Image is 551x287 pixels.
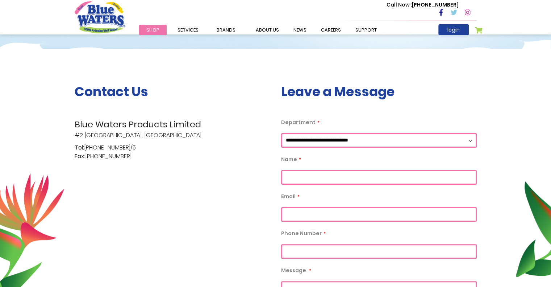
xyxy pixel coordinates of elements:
[217,26,235,33] span: Brands
[281,267,306,274] span: Message
[281,156,297,163] span: Name
[75,118,270,140] p: #2 [GEOGRAPHIC_DATA], [GEOGRAPHIC_DATA]
[75,1,125,33] a: store logo
[281,193,296,200] span: Email
[281,119,316,126] span: Department
[75,143,270,161] p: [PHONE_NUMBER]/5 [PHONE_NUMBER]
[286,25,314,35] a: News
[75,152,85,161] span: Fax:
[75,118,270,131] span: Blue Waters Products Limited
[314,25,348,35] a: careers
[281,230,322,237] span: Phone Number
[75,84,270,99] h3: Contact Us
[178,26,199,33] span: Services
[387,1,412,8] span: Call Now :
[281,84,477,99] h3: Leave a Message
[146,26,159,33] span: Shop
[249,25,286,35] a: about us
[387,1,459,9] p: [PHONE_NUMBER]
[438,24,469,35] a: login
[348,25,384,35] a: support
[75,143,84,152] span: Tel:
